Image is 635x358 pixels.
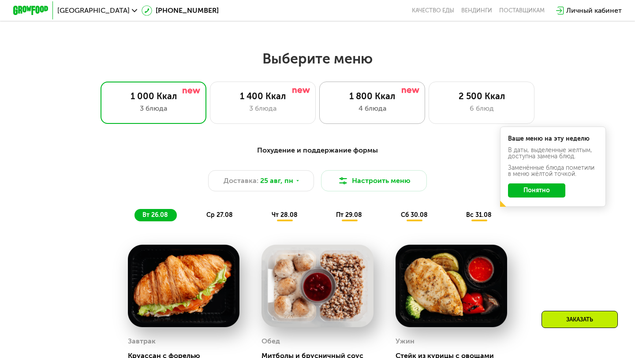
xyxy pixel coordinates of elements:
div: В даты, выделенные желтым, доступна замена блюд. [508,147,598,160]
div: 4 блюда [329,103,416,114]
a: [PHONE_NUMBER] [142,5,219,16]
button: Настроить меню [321,170,427,191]
div: Ужин [396,335,415,348]
div: Обед [261,335,280,348]
div: Заказать [542,311,618,328]
span: вт 26.08 [142,211,168,219]
h2: Выберите меню [28,50,607,67]
span: сб 30.08 [401,211,428,219]
span: пт 29.08 [336,211,362,219]
span: 25 авг, пн [260,175,293,186]
span: чт 28.08 [272,211,298,219]
button: Понятно [508,183,565,198]
div: Завтрак [128,335,156,348]
a: Качество еды [412,7,454,14]
div: 2 500 Ккал [438,91,525,101]
div: 1 400 Ккал [219,91,306,101]
div: 3 блюда [219,103,306,114]
div: Личный кабинет [566,5,622,16]
div: Похудение и поддержание формы [56,145,579,156]
div: Ваше меню на эту неделю [508,136,598,142]
a: Вендинги [461,7,492,14]
div: 3 блюда [110,103,197,114]
div: 1 800 Ккал [329,91,416,101]
div: Заменённые блюда пометили в меню жёлтой точкой. [508,165,598,177]
span: Доставка: [224,175,258,186]
div: 6 блюд [438,103,525,114]
span: вс 31.08 [466,211,492,219]
span: ср 27.08 [206,211,233,219]
div: 1 000 Ккал [110,91,197,101]
div: поставщикам [499,7,545,14]
span: [GEOGRAPHIC_DATA] [57,7,130,14]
